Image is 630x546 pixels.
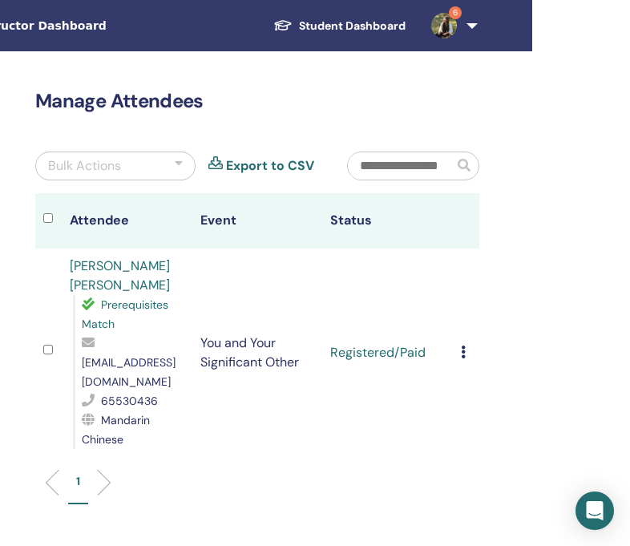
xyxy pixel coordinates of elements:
img: graduation-cap-white.svg [273,18,293,32]
span: Mandarin Chinese [82,413,150,447]
p: 1 [76,473,80,490]
span: 65530436 [101,394,158,408]
th: Event [192,193,323,249]
span: [EMAIL_ADDRESS][DOMAIN_NAME] [82,355,176,389]
a: [PERSON_NAME] [PERSON_NAME] [70,257,170,293]
div: Bulk Actions [48,156,121,176]
span: 6 [449,6,462,19]
a: Export to CSV [226,156,314,176]
h2: Manage Attendees [35,90,479,113]
a: Student Dashboard [260,11,418,41]
span: Prerequisites Match [82,297,168,331]
div: Open Intercom Messenger [575,491,614,530]
th: Status [322,193,453,249]
img: default.jpg [431,13,457,38]
th: Attendee [62,193,192,249]
td: You and Your Significant Other [192,249,323,457]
